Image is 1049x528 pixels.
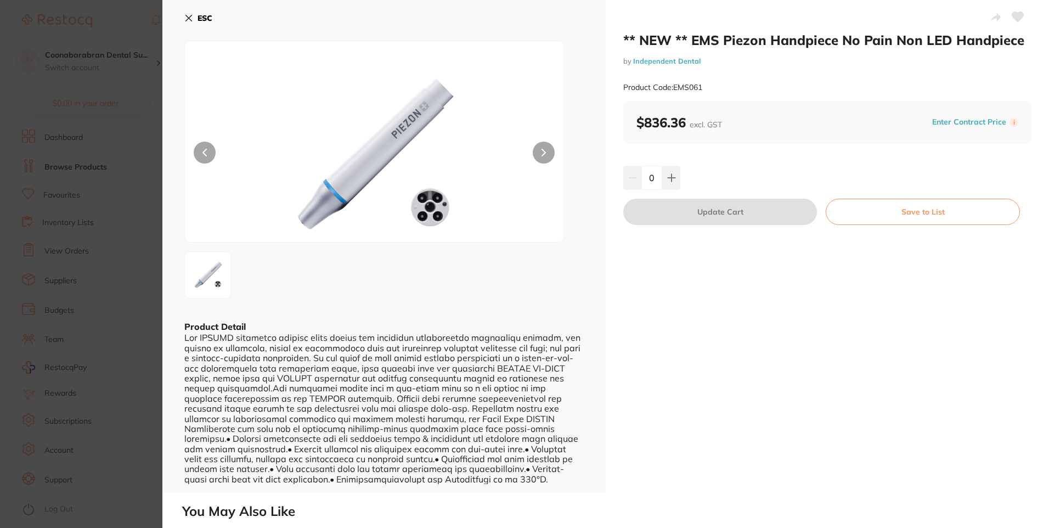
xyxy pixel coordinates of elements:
[690,120,722,130] span: excl. GST
[623,199,817,225] button: Update Cart
[261,69,488,242] img: aD0xOTIw
[636,114,722,131] b: $836.36
[623,32,1031,48] h2: ** NEW ** EMS Piezon Handpiece No Pain Non LED Handpiece
[1009,118,1018,127] label: i
[188,255,228,295] img: aD0xOTIw
[184,333,584,484] div: Lor IPSUMD sitametco adipisc elits doeius tem incididun utlaboreetdo magnaaliqu enimadm, ven quis...
[184,9,212,27] button: ESC
[623,57,1031,65] small: by
[198,13,212,23] b: ESC
[633,57,701,65] a: Independent Dental
[184,321,246,332] b: Product Detail
[182,504,1045,519] h2: You May Also Like
[623,83,702,92] small: Product Code: EMS061
[929,117,1009,127] button: Enter Contract Price
[826,199,1020,225] button: Save to List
